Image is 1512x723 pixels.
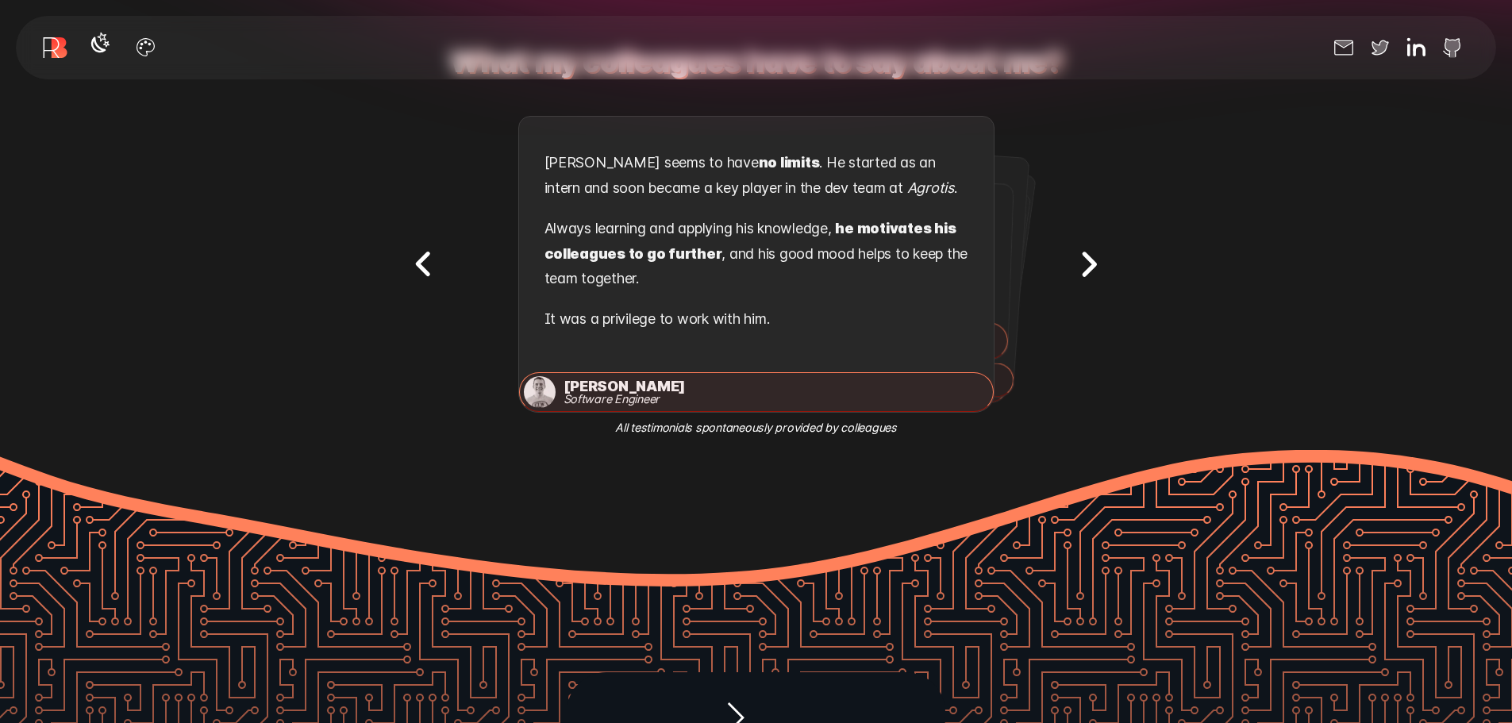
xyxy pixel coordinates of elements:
[544,306,968,338] p: It was a privilege to work with him.
[399,240,449,290] button: Previous testimonial
[1064,240,1114,290] button: Next testimonial
[544,150,968,207] p: [PERSON_NAME] seems to have . He started as an intern and soon became a key player in the dev tea...
[615,417,897,437] em: All testimonials spontaneously provided by colleagues
[544,220,956,261] strong: he motivates his colleagues to go further
[759,154,820,171] strong: no limits
[544,216,968,298] p: Always learning and applying his knowledge, , and his good mood helps to keep the team together.
[907,179,954,196] em: Agrotis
